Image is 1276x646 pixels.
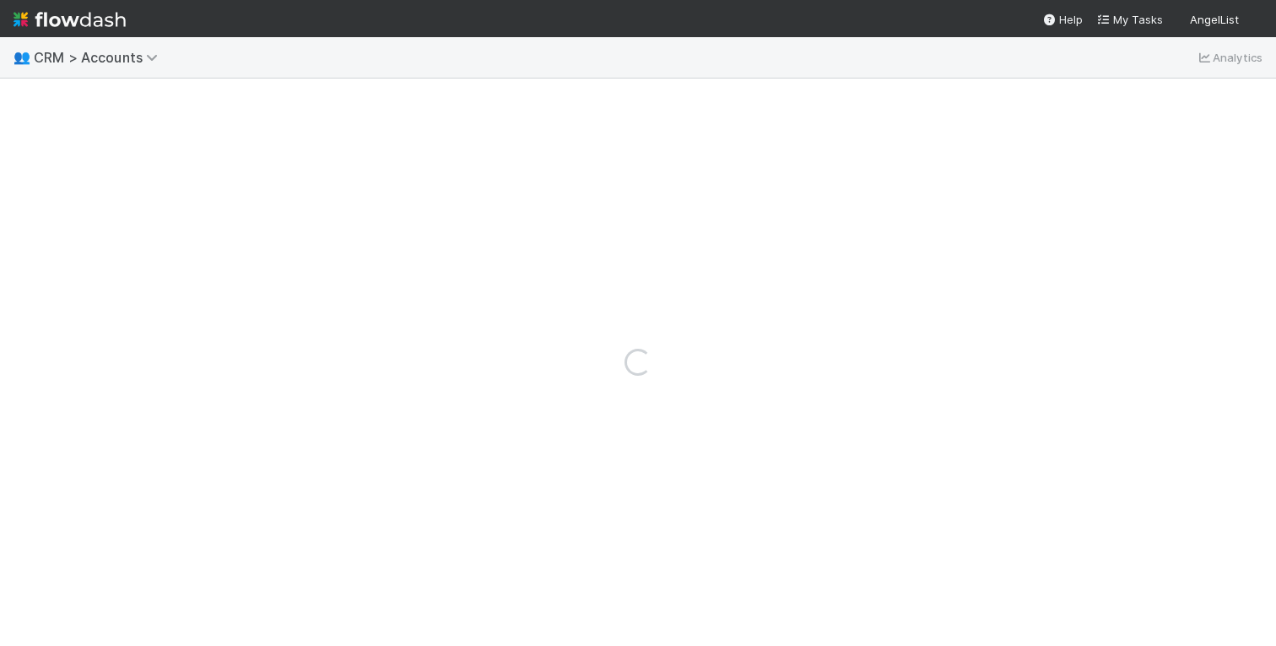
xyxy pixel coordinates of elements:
a: Analytics [1196,47,1262,68]
span: CRM > Accounts [34,49,166,66]
span: AngelList [1190,13,1239,26]
span: 👥 [14,50,30,64]
a: My Tasks [1096,11,1163,28]
img: avatar_784ea27d-2d59-4749-b480-57d513651deb.png [1246,12,1262,29]
span: My Tasks [1096,13,1163,26]
div: Help [1042,11,1083,28]
img: logo-inverted-e16ddd16eac7371096b0.svg [14,5,126,34]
